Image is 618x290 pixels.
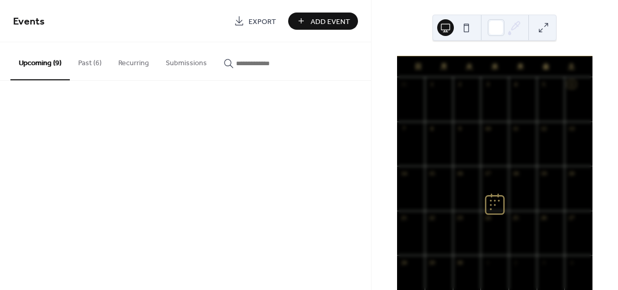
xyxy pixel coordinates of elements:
[512,80,520,88] div: 4
[13,11,45,32] span: Events
[512,214,520,222] div: 25
[484,258,491,266] div: 1
[540,169,548,177] div: 19
[400,214,408,222] div: 21
[428,258,436,266] div: 29
[249,16,276,27] span: Export
[559,56,584,77] div: 土
[567,80,575,88] div: 6
[400,125,408,132] div: 7
[10,42,70,80] button: Upcoming (9)
[540,258,548,266] div: 3
[405,56,431,77] div: 日
[157,42,215,79] button: Submissions
[456,56,482,77] div: 火
[484,169,491,177] div: 17
[533,56,559,77] div: 金
[226,13,284,30] a: Export
[567,214,575,222] div: 27
[428,169,436,177] div: 15
[484,125,491,132] div: 10
[70,42,110,79] button: Past (6)
[110,42,157,79] button: Recurring
[311,16,350,27] span: Add Event
[540,214,548,222] div: 26
[567,125,575,132] div: 13
[456,80,464,88] div: 2
[484,80,491,88] div: 3
[512,258,520,266] div: 2
[508,56,533,77] div: 木
[456,214,464,222] div: 23
[512,169,520,177] div: 18
[431,56,456,77] div: 月
[428,80,436,88] div: 1
[456,169,464,177] div: 16
[484,214,491,222] div: 24
[400,258,408,266] div: 28
[567,258,575,266] div: 4
[540,80,548,88] div: 5
[288,13,358,30] button: Add Event
[428,125,436,132] div: 8
[456,125,464,132] div: 9
[400,169,408,177] div: 14
[540,125,548,132] div: 12
[567,169,575,177] div: 20
[400,80,408,88] div: 31
[456,258,464,266] div: 30
[512,125,520,132] div: 11
[428,214,436,222] div: 22
[482,56,508,77] div: 水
